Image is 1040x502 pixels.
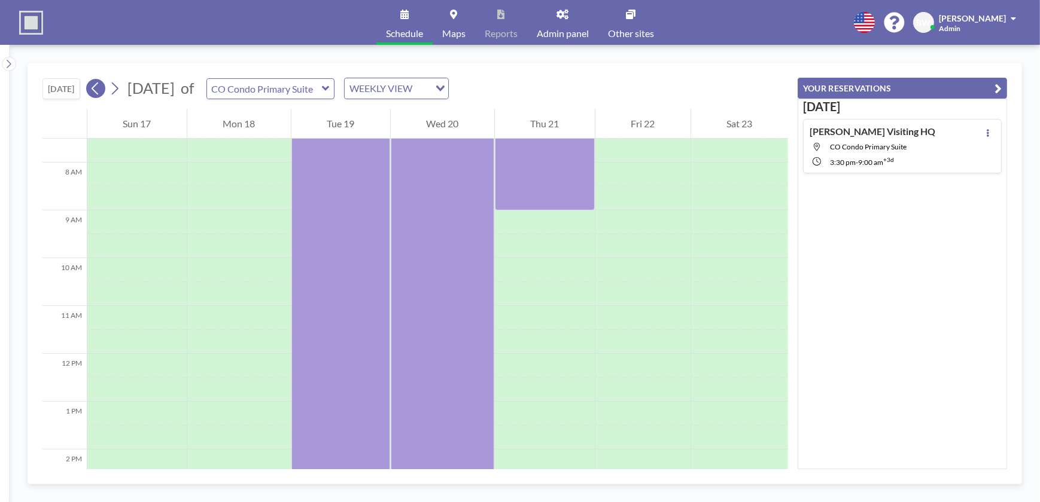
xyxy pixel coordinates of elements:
[291,109,390,139] div: Tue 19
[42,78,80,99] button: [DATE]
[939,13,1006,23] span: [PERSON_NAME]
[917,17,931,28] span: BW
[386,29,423,38] span: Schedule
[87,109,187,139] div: Sun 17
[42,210,87,258] div: 9 AM
[42,306,87,354] div: 11 AM
[803,99,1002,114] h3: [DATE]
[42,354,87,402] div: 12 PM
[810,125,935,137] h4: [PERSON_NAME] Visiting HQ
[42,449,87,497] div: 2 PM
[181,79,194,97] span: of
[856,158,858,167] span: -
[939,24,960,33] span: Admin
[207,79,322,99] input: CO Condo Primary Suite
[42,163,87,210] div: 8 AM
[187,109,291,139] div: Mon 18
[830,158,856,167] span: 3:30 PM
[691,109,788,139] div: Sat 23
[858,158,883,167] span: 9:00 AM
[442,29,466,38] span: Maps
[595,109,691,139] div: Fri 22
[416,81,428,96] input: Search for option
[345,78,448,99] div: Search for option
[537,29,589,38] span: Admin panel
[798,78,1007,99] button: YOUR RESERVATIONS
[347,81,415,96] span: WEEKLY VIEW
[42,402,87,449] div: 1 PM
[608,29,654,38] span: Other sites
[883,156,894,163] sup: +3d
[485,29,518,38] span: Reports
[42,258,87,306] div: 10 AM
[127,79,175,97] span: [DATE]
[391,109,494,139] div: Wed 20
[830,142,907,151] span: CO Condo Primary Suite
[495,109,595,139] div: Thu 21
[42,115,87,163] div: 7 AM
[19,11,43,35] img: organization-logo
